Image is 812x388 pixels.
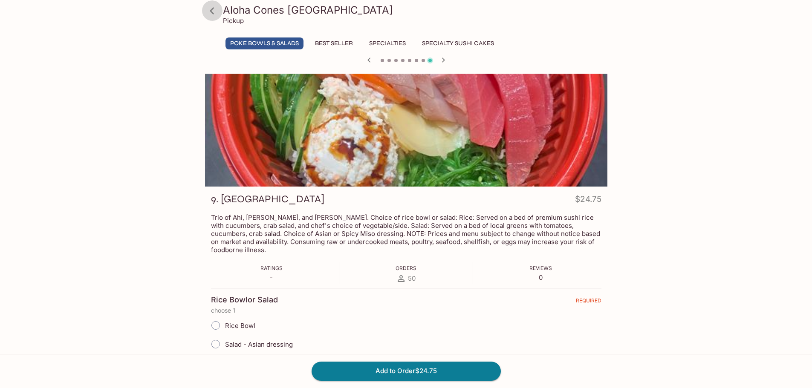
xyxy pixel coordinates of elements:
h3: 9. [GEOGRAPHIC_DATA] [211,193,324,206]
h4: $24.75 [575,193,601,209]
span: Salad - Asian dressing [225,340,293,348]
button: Specialties [364,37,410,49]
p: choose 1 [211,307,601,314]
p: 0 [529,273,552,282]
button: Add to Order$24.75 [312,362,501,380]
span: Rice Bowl [225,322,255,330]
p: Trio of Ahi, [PERSON_NAME], and [PERSON_NAME]. Choice of rice bowl or salad: Rice: Served on a be... [211,213,601,254]
div: 9. Charashi [205,74,607,187]
span: Ratings [260,265,283,271]
span: REQUIRED [576,297,601,307]
h4: Rice Bowlor Salad [211,295,278,305]
button: Specialty Sushi Cakes [417,37,499,49]
span: 50 [408,274,416,282]
p: - [260,273,283,282]
span: Orders [396,265,416,271]
h3: Aloha Cones [GEOGRAPHIC_DATA] [223,3,604,17]
span: Reviews [529,265,552,271]
button: Best Seller [310,37,358,49]
p: Pickup [223,17,244,25]
button: Poke Bowls & Salads [225,37,303,49]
